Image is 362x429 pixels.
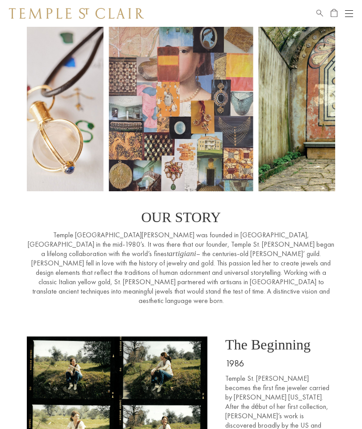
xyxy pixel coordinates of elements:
p: The Beginning [225,336,335,353]
p: OUR STORY [27,209,335,226]
button: Open navigation [345,8,353,19]
img: Temple St. Clair [9,8,144,19]
a: Search [316,8,323,19]
iframe: Gorgias live chat messenger [317,387,353,420]
p: 1986 [225,357,335,369]
a: Open Shopping Bag [331,8,337,19]
em: artigiani [168,249,196,258]
p: Temple [GEOGRAPHIC_DATA][PERSON_NAME] was founded in [GEOGRAPHIC_DATA], [GEOGRAPHIC_DATA] in the ... [27,230,335,305]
